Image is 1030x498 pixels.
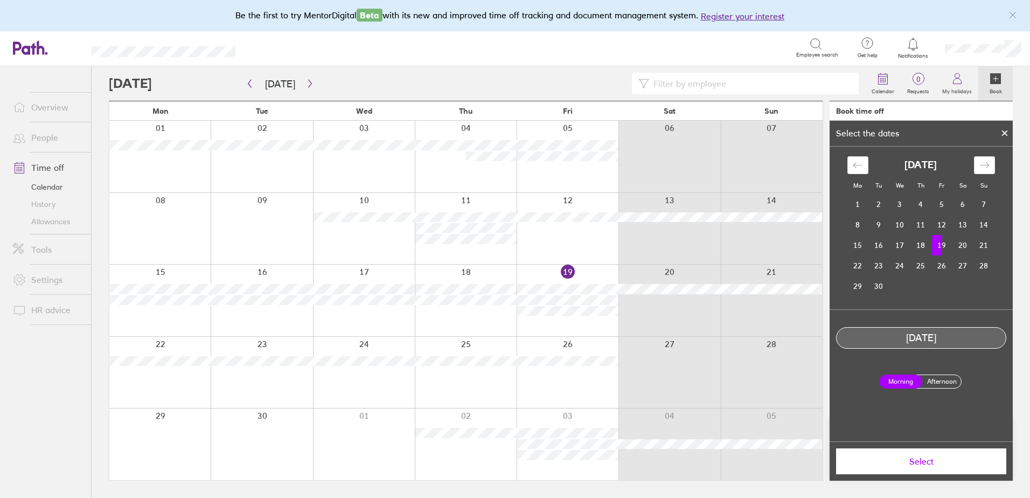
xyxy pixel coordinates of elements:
label: Requests [901,85,936,95]
span: 0 [901,75,936,84]
a: Notifications [896,37,931,59]
a: Calendar [4,178,91,196]
a: People [4,127,91,148]
span: Employee search [796,52,838,58]
small: Mo [853,182,862,189]
td: Sunday, September 28, 2025 [973,255,994,276]
div: Move forward to switch to the next month. [974,156,995,174]
td: Thursday, September 25, 2025 [910,255,931,276]
span: Wed [356,107,372,115]
label: Afternoon [920,375,963,388]
small: Th [917,182,924,189]
td: Friday, September 5, 2025 [931,194,952,215]
div: Be the first to try MentorDigital with its new and improved time off tracking and document manage... [235,9,795,23]
td: Wednesday, September 3, 2025 [889,194,910,215]
input: Filter by employee [649,73,852,94]
a: History [4,196,91,213]
td: Wednesday, September 24, 2025 [889,255,910,276]
span: Sat [664,107,676,115]
label: Book [983,85,1008,95]
div: Search [265,43,292,52]
td: Monday, September 15, 2025 [847,235,868,255]
a: Overview [4,96,91,118]
td: Selected. Friday, September 19, 2025 [931,235,952,255]
a: My holidays [936,66,978,101]
td: Tuesday, September 2, 2025 [868,194,889,215]
div: [DATE] [837,333,1006,344]
span: Fri [563,107,573,115]
td: Saturday, September 20, 2025 [952,235,973,255]
td: Sunday, September 7, 2025 [973,194,994,215]
td: Sunday, September 21, 2025 [973,235,994,255]
a: Time off [4,157,91,178]
button: Select [836,448,1006,474]
td: Thursday, September 18, 2025 [910,235,931,255]
td: Tuesday, September 9, 2025 [868,215,889,235]
td: Tuesday, September 30, 2025 [868,276,889,296]
td: Monday, September 29, 2025 [847,276,868,296]
td: Wednesday, September 17, 2025 [889,235,910,255]
button: [DATE] [256,75,304,93]
a: Book [978,66,1013,101]
a: HR advice [4,299,91,321]
small: Fr [939,182,944,189]
small: Sa [959,182,966,189]
div: Calendar [836,147,1007,309]
td: Thursday, September 4, 2025 [910,194,931,215]
td: Saturday, September 13, 2025 [952,215,973,235]
td: Saturday, September 6, 2025 [952,194,973,215]
a: 0Requests [901,66,936,101]
span: Thu [459,107,472,115]
label: Calendar [865,85,901,95]
span: Notifications [896,53,931,59]
div: Select the dates [830,128,906,138]
td: Friday, September 12, 2025 [931,215,952,235]
td: Saturday, September 27, 2025 [952,255,973,276]
td: Friday, September 26, 2025 [931,255,952,276]
div: Move backward to switch to the previous month. [847,156,868,174]
td: Tuesday, September 23, 2025 [868,255,889,276]
td: Sunday, September 14, 2025 [973,215,994,235]
a: Allowances [4,213,91,230]
small: Tu [875,182,882,189]
label: My holidays [936,85,978,95]
span: Sun [764,107,778,115]
td: Monday, September 1, 2025 [847,194,868,215]
a: Settings [4,269,91,290]
span: Tue [256,107,268,115]
small: Su [980,182,987,189]
strong: [DATE] [904,160,937,171]
span: Select [844,456,999,466]
td: Monday, September 22, 2025 [847,255,868,276]
button: Register your interest [701,10,784,23]
span: Mon [152,107,169,115]
small: We [896,182,904,189]
div: Book time off [836,107,884,115]
td: Monday, September 8, 2025 [847,215,868,235]
span: Get help [850,52,885,59]
td: Thursday, September 11, 2025 [910,215,931,235]
label: Morning [879,375,922,389]
td: Wednesday, September 10, 2025 [889,215,910,235]
span: Beta [357,9,382,22]
a: Tools [4,239,91,260]
a: Calendar [865,66,901,101]
td: Tuesday, September 16, 2025 [868,235,889,255]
